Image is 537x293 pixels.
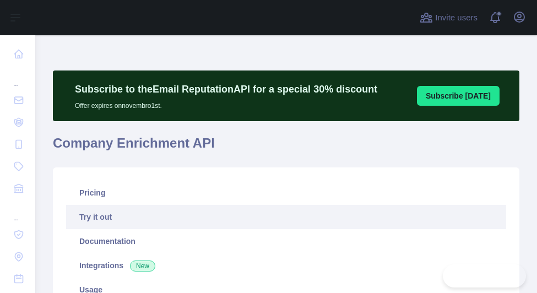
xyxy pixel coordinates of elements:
[75,97,377,110] p: Offer expires on novembro 1st.
[435,12,478,24] span: Invite users
[75,82,377,97] p: Subscribe to the Email Reputation API for a special 30 % discount
[443,264,526,287] iframe: Toggle Customer Support
[417,9,480,26] button: Invite users
[9,200,26,223] div: ...
[66,205,506,229] a: Try it out
[130,261,155,272] span: New
[66,181,506,205] a: Pricing
[66,253,506,278] a: Integrations New
[53,134,519,161] h1: Company Enrichment API
[417,86,500,106] button: Subscribe [DATE]
[9,66,26,88] div: ...
[66,229,506,253] a: Documentation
